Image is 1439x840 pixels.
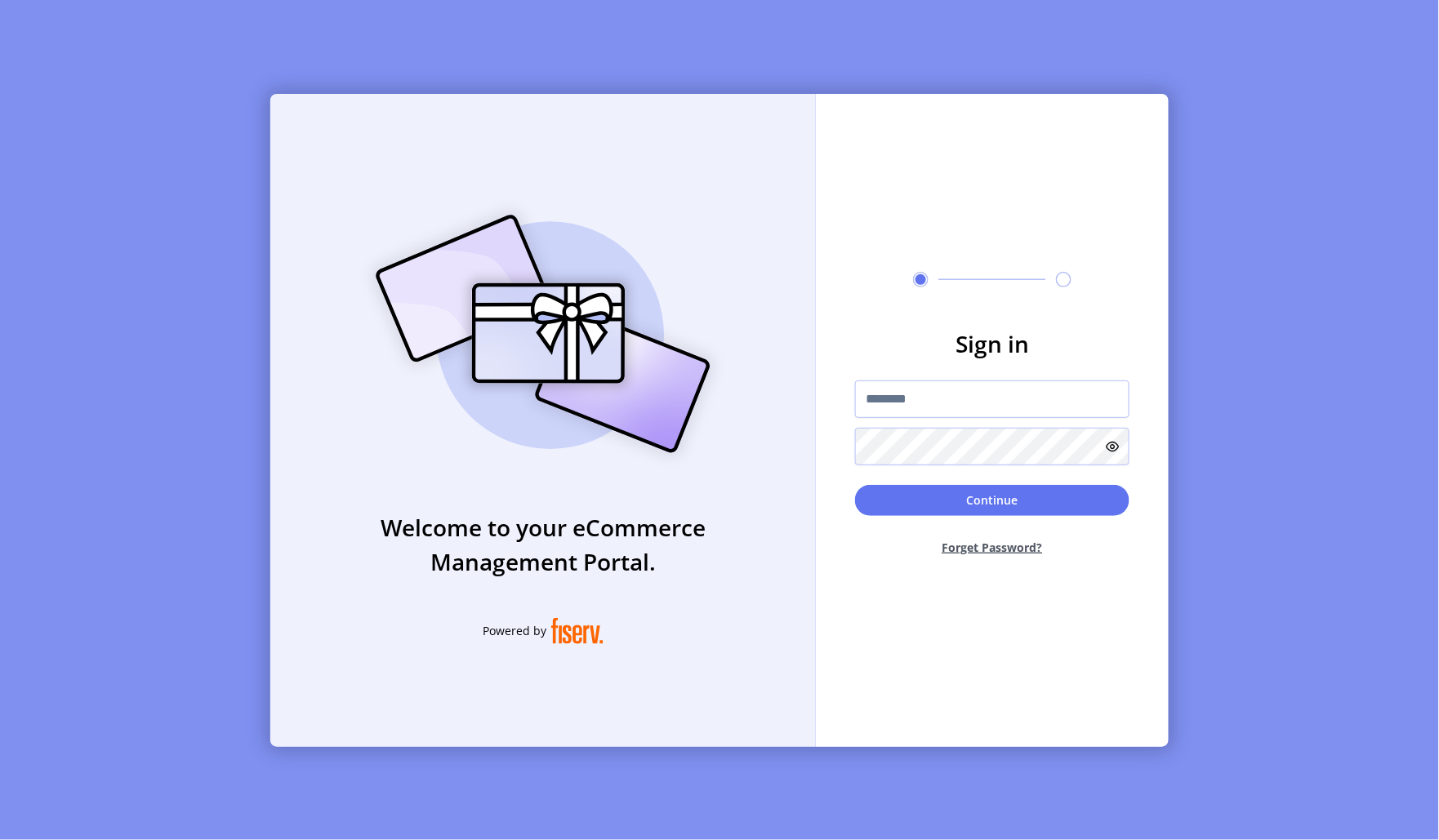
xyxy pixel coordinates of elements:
img: card_Illustration.svg [351,197,735,471]
span: Powered by [483,622,546,639]
h3: Sign in [855,327,1129,361]
h3: Welcome to your eCommerce Management Portal. [270,510,816,579]
button: Forget Password? [855,526,1129,569]
button: Continue [855,485,1129,516]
